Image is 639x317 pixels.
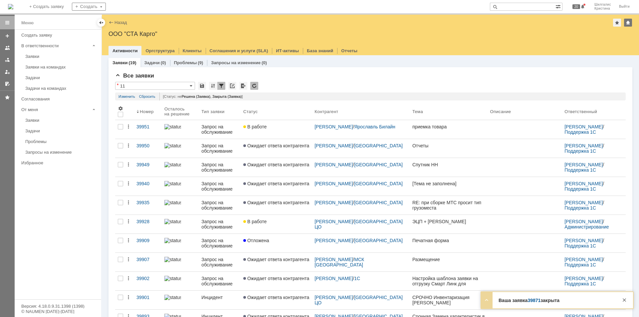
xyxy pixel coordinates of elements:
[564,257,603,262] a: [PERSON_NAME]
[211,60,261,65] a: Запросы на изменение
[620,296,628,304] div: Закрыть
[564,281,596,286] a: Поддержка 1С
[201,219,238,230] div: Запрос на обслуживание
[564,186,596,192] a: Поддержка 1С
[201,162,238,173] div: Запрос на обслуживание
[613,19,621,27] div: Добавить в избранное
[243,295,309,300] span: Ожидает ответа контрагента
[241,215,312,234] a: В работе
[241,177,312,196] a: Ожидает ответа контрагента
[25,54,97,59] div: Заявки
[164,124,181,129] img: statusbar-100 (1).png
[228,82,236,90] div: Скопировать ссылку на список
[117,83,118,87] div: Настройки списка отличаются от сохраненных в виде
[564,124,603,129] a: [PERSON_NAME]
[21,107,90,112] div: От меня
[136,162,159,167] div: 39949
[564,219,623,230] div: /
[25,75,97,80] div: Задачи
[315,219,353,224] a: [PERSON_NAME]
[243,219,267,224] span: В работе
[199,139,241,158] a: Запрос на обслуживание
[134,253,162,271] a: 39907
[315,181,353,186] a: [PERSON_NAME]
[564,262,596,267] a: Поддержка 1С
[2,55,13,65] a: Заявки в моей ответственности
[112,48,137,53] a: Активности
[354,124,395,129] a: Ярославль Билайн
[140,109,154,114] div: Номер
[564,257,623,267] div: /
[199,120,241,139] a: Запрос на обслуживание
[564,238,603,243] a: [PERSON_NAME]
[21,160,90,165] div: Избранное
[134,103,162,120] th: Номер
[483,296,491,304] div: Развернуть
[201,124,238,135] div: Запрос на обслуживание
[19,94,100,104] a: Согласования
[183,48,202,53] a: Клиенты
[199,196,241,215] a: Запрос на обслуживание
[23,73,100,83] a: Задачи
[564,148,596,154] a: Поддержка 1С
[162,234,199,252] a: statusbar-100 (1).png
[25,86,97,91] div: Задачи на командах
[564,276,623,286] div: /
[25,128,97,133] div: Задачи
[72,3,106,11] div: Создать
[134,196,162,215] a: 39935
[354,276,360,281] a: 1С
[126,181,131,186] div: Действия
[199,177,241,196] a: Запрос на обслуживание
[201,257,238,267] div: Запрос на обслуживание
[161,60,166,65] div: (0)
[174,60,197,65] a: Проблемы
[410,103,488,120] th: Тема
[162,103,199,120] th: Осталось на решение
[315,162,407,167] div: /
[241,234,312,252] a: Отложена
[490,109,511,114] div: Описание
[21,304,95,308] div: Версия: 4.18.0.9.31.1398 (1398)
[115,73,154,79] span: Все заявки
[136,181,159,186] div: 39940
[564,162,603,167] a: [PERSON_NAME]
[201,181,238,192] div: Запрос на обслуживание
[564,162,623,173] div: /
[564,181,623,192] div: /
[564,143,623,154] div: /
[159,92,622,100] div: [Статус: не ]
[164,200,181,205] img: statusbar-100 (1).png
[25,139,97,144] div: Проблемы
[114,20,127,25] a: Назад
[134,177,162,196] a: 39940
[341,48,357,53] a: Отчеты
[243,238,269,243] span: Отложена
[594,3,611,7] span: Шилгалис
[126,200,131,205] div: Действия
[410,177,488,196] a: [Тема не заполнена]
[412,162,485,167] div: Спутник НН
[201,238,238,248] div: Запрос на обслуживание
[136,257,159,262] div: 39907
[209,82,217,90] div: Сортировка...
[2,31,13,41] a: Создать заявку
[564,143,603,148] a: [PERSON_NAME]
[199,215,241,234] a: Запрос на обслуживание
[315,295,404,305] a: [GEOGRAPHIC_DATA] ЦО
[21,33,97,38] div: Создать заявку
[315,295,407,305] div: /
[241,196,312,215] a: Ожидает ответа контрагента
[217,82,225,90] div: Фильтрация...
[21,19,34,27] div: Меню
[412,238,485,243] div: Печатная форма
[8,4,13,9] a: Перейти на домашнюю страницу
[199,234,241,252] a: Запрос на обслуживание
[564,205,596,211] a: Поддержка 1С
[164,257,181,262] img: statusbar-100 (1).png
[499,298,559,303] strong: Ваша заявка закрыта
[412,295,485,305] div: СРОЧНО Инвентаризация [PERSON_NAME]
[2,79,13,89] a: Мои согласования
[164,106,191,116] div: Осталось на решение
[315,143,407,148] div: /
